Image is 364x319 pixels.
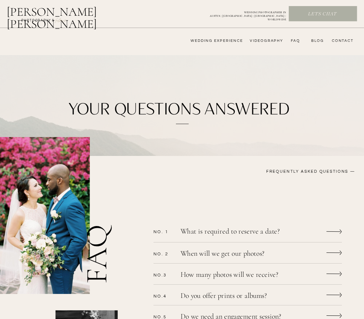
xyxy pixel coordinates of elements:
h3: FREQUENTLY ASKED QUESTIONS — [222,169,355,176]
h2: FAQ [82,172,119,284]
a: CONTACT [330,39,354,44]
a: wedding experience [182,39,243,44]
p: No.3 [153,273,173,278]
a: FAQ [288,39,300,44]
a: videography [248,39,283,44]
p: No.4 [153,294,173,299]
a: Do you offer prints or albums? [181,292,299,301]
a: What is required to reserve a date? [181,228,299,237]
a: How many photos will we receive? [181,271,299,280]
a: bLog [309,39,324,44]
a: photography & [18,19,58,26]
p: No. 1 [153,229,173,234]
a: Lets chat [289,11,356,18]
a: When will we get our photos? [181,250,299,259]
p: WEDDING PHOTOGRAPHER IN AUSTIN | [GEOGRAPHIC_DATA] | [GEOGRAPHIC_DATA] | WORLDWIDE [200,11,286,18]
a: FILMs [50,16,72,24]
h1: your questions answered [64,99,294,119]
a: [PERSON_NAME] [PERSON_NAME] [7,6,128,20]
a: WEDDING PHOTOGRAPHER INAUSTIN | [GEOGRAPHIC_DATA] | [GEOGRAPHIC_DATA] | WORLDWIDE [200,11,286,18]
p: No. 2 [153,252,173,257]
